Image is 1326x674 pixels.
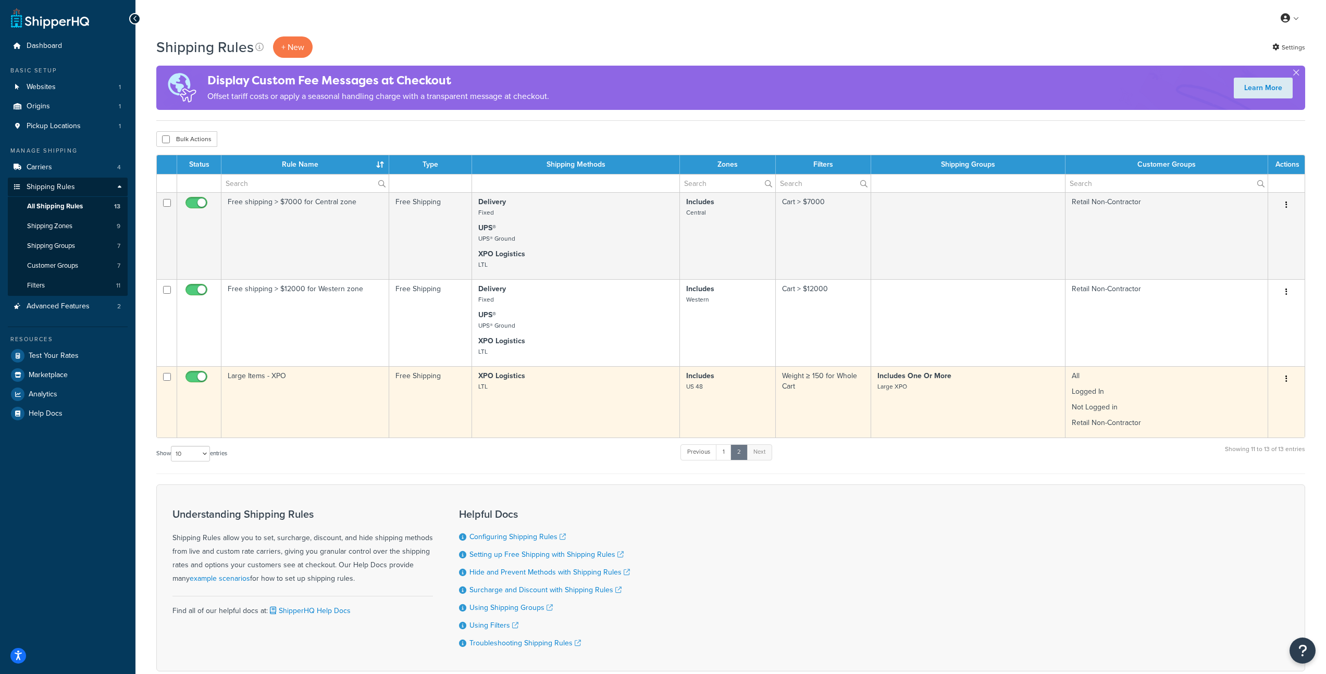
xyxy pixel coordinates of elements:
small: LTL [478,382,488,391]
span: 1 [119,83,121,92]
li: Shipping Groups [8,236,128,256]
a: Setting up Free Shipping with Shipping Rules [469,549,624,560]
td: Retail Non-Contractor [1065,192,1268,279]
strong: XPO Logistics [478,248,525,259]
a: Analytics [8,385,128,404]
span: Customer Groups [27,261,78,270]
td: Free Shipping [389,366,472,438]
a: Websites 1 [8,78,128,97]
a: Advanced Features 2 [8,297,128,316]
li: All Shipping Rules [8,197,128,216]
input: Search [680,174,775,192]
li: Pickup Locations [8,117,128,136]
a: Shipping Groups 7 [8,236,128,256]
td: Free shipping > $7000 for Central zone [221,192,389,279]
strong: XPO Logistics [478,370,525,381]
li: Dashboard [8,36,128,56]
li: Carriers [8,158,128,177]
a: Filters 11 [8,276,128,295]
li: Shipping Rules [8,178,128,296]
th: Status [177,155,221,174]
span: Advanced Features [27,302,90,311]
span: Shipping Rules [27,183,75,192]
h3: Helpful Docs [459,508,630,520]
td: Free Shipping [389,192,472,279]
span: Shipping Groups [27,242,75,251]
a: ShipperHQ Home [11,8,89,29]
a: 2 [730,444,748,460]
span: Marketplace [29,371,68,380]
th: Actions [1268,155,1305,174]
th: Filters [776,155,871,174]
a: Learn More [1234,78,1293,98]
small: LTL [478,347,488,356]
span: 9 [117,222,120,231]
small: Central [686,208,706,217]
span: 4 [117,163,121,172]
th: Shipping Methods [472,155,680,174]
li: Help Docs [8,404,128,423]
div: Find all of our helpful docs at: [172,596,433,618]
img: duties-banner-06bc72dcb5fe05cb3f9472aba00be2ae8eb53ab6f0d8bb03d382ba314ac3c341.png [156,66,207,110]
span: Dashboard [27,42,62,51]
span: Websites [27,83,56,92]
th: Rule Name : activate to sort column ascending [221,155,389,174]
div: Showing 11 to 13 of 13 entries [1225,443,1305,466]
a: Next [747,444,772,460]
a: Test Your Rates [8,346,128,365]
strong: Includes [686,196,714,207]
td: All [1065,366,1268,438]
span: Pickup Locations [27,122,81,131]
a: Customer Groups 7 [8,256,128,276]
span: 7 [117,242,120,251]
a: Pickup Locations 1 [8,117,128,136]
strong: Includes [686,370,714,381]
td: Cart > $7000 [776,192,871,279]
a: Shipping Zones 9 [8,217,128,236]
a: ShipperHQ Help Docs [268,605,351,616]
a: Settings [1272,40,1305,55]
a: 1 [716,444,732,460]
a: Using Filters [469,620,518,631]
td: Weight ≥ 150 for Whole Cart [776,366,871,438]
span: All Shipping Rules [27,202,83,211]
span: Carriers [27,163,52,172]
p: Offset tariff costs or apply a seasonal handling charge with a transparent message at checkout. [207,89,549,104]
a: Origins 1 [8,97,128,116]
a: Configuring Shipping Rules [469,531,566,542]
a: All Shipping Rules 13 [8,197,128,216]
a: Shipping Rules [8,178,128,197]
td: Free Shipping [389,279,472,366]
small: Fixed [478,295,494,304]
h1: Shipping Rules [156,37,254,57]
small: US 48 [686,382,703,391]
li: Advanced Features [8,297,128,316]
a: Troubleshooting Shipping Rules [469,638,581,648]
small: UPS® Ground [478,321,515,330]
th: Type [389,155,472,174]
p: Logged In [1072,386,1261,397]
span: 1 [119,122,121,131]
td: Large Items - XPO [221,366,389,438]
h3: Understanding Shipping Rules [172,508,433,520]
a: Hide and Prevent Methods with Shipping Rules [469,567,630,578]
li: Filters [8,276,128,295]
div: Manage Shipping [8,146,128,155]
button: Open Resource Center [1290,638,1316,664]
strong: UPS® [478,222,496,233]
a: example scenarios [190,573,250,584]
span: Test Your Rates [29,352,79,360]
span: 7 [117,261,120,270]
td: Free shipping > $12000 for Western zone [221,279,389,366]
strong: UPS® [478,309,496,320]
input: Search [1065,174,1268,192]
li: Origins [8,97,128,116]
span: Analytics [29,390,57,399]
th: Shipping Groups [871,155,1065,174]
strong: Delivery [478,196,506,207]
li: Marketplace [8,366,128,384]
small: LTL [478,260,488,269]
span: Filters [27,281,45,290]
div: Resources [8,335,128,344]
